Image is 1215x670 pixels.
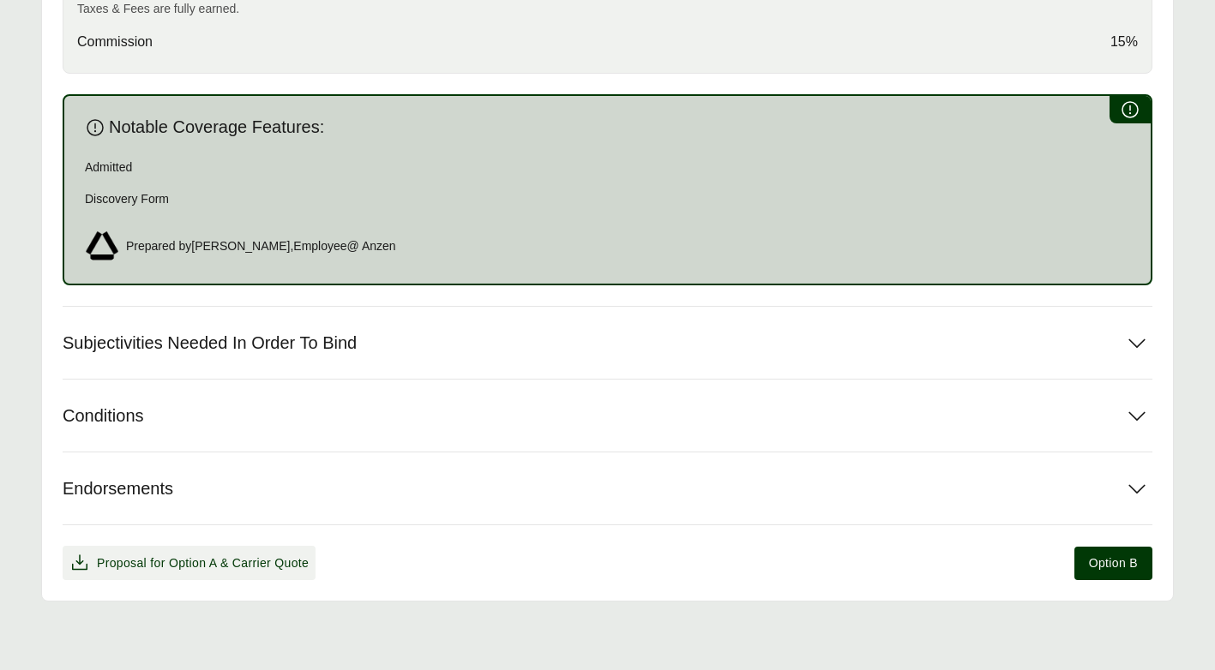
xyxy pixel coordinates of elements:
[1074,547,1152,580] button: Option B
[63,405,144,427] span: Conditions
[63,452,1152,524] button: Endorsements
[63,307,1152,379] button: Subjectivities Needed In Order To Bind
[63,546,316,580] button: Proposal for Option A & Carrier Quote
[63,380,1152,452] button: Conditions
[77,32,153,52] span: Commission
[85,159,1130,176] p: Admitted
[63,478,173,500] span: Endorsements
[97,554,309,572] span: Proposal for
[126,237,396,255] span: Prepared by [PERSON_NAME] , Employee @ Anzen
[85,190,1130,208] p: Discovery Form
[169,556,217,570] span: Option A
[1110,32,1138,52] span: 15%
[1089,554,1138,572] span: Option B
[109,117,324,138] span: Notable Coverage Features:
[220,556,309,570] span: & Carrier Quote
[63,332,357,354] span: Subjectivities Needed In Order To Bind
